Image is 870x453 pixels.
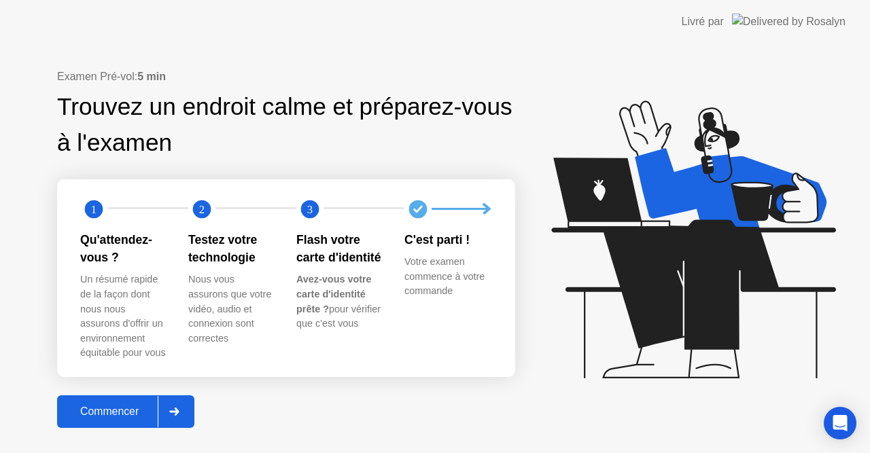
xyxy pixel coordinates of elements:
div: Qu'attendez-vous ? [80,231,167,267]
div: Commencer [61,405,158,418]
div: Flash votre carte d'identité [296,231,383,267]
div: Examen Pré-vol: [57,69,515,85]
text: 2 [199,202,205,215]
div: Votre examen commence à votre commande [404,255,491,299]
b: Avez-vous votre carte d'identité prête ? [296,274,372,314]
div: pour vérifier que c'est vous [296,272,383,331]
b: 5 min [137,71,166,82]
div: Testez votre technologie [188,231,275,267]
text: 1 [91,202,97,215]
div: Un résumé rapide de la façon dont nous nous assurons d'offrir un environnement équitable pour vous [80,272,167,361]
div: C'est parti ! [404,231,491,249]
div: Livré par [682,14,724,30]
button: Commencer [57,395,194,428]
img: Delivered by Rosalyn [732,14,846,29]
div: Nous vous assurons que votre vidéo, audio et connexion sont correctes [188,272,275,346]
div: Trouvez un endroit calme et préparez-vous à l'examen [57,89,515,161]
text: 3 [307,202,313,215]
div: Open Intercom Messenger [824,407,856,439]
